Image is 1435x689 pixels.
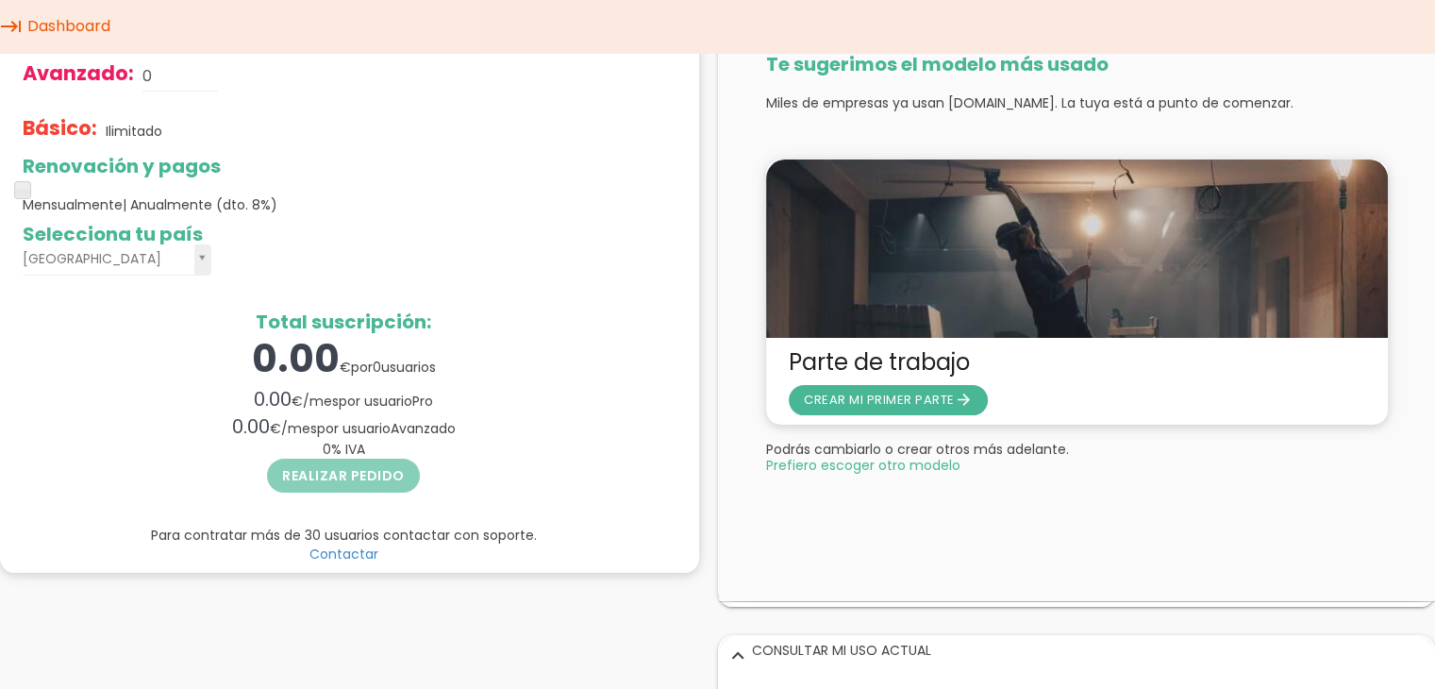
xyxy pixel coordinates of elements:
h2: Total suscripción: [23,311,664,332]
span: Pro [412,392,433,411]
p: Para contratar más de 30 usuarios contactar con soporte. [23,526,664,545]
span: Parte de trabajo [70,341,646,371]
span: € [340,358,351,377]
span: 0.00 [254,386,292,412]
span: 0.00 [252,332,340,385]
h2: Selecciona tu país [23,224,664,244]
span: 0 [373,358,381,377]
span: | Anualmente (dto. 8%) [123,195,277,214]
span: CREAR MI PRIMER PARTE [85,384,254,402]
i: arrow_forward [236,378,254,409]
span: Podrás cambiarlo o crear otros más adelante. [47,433,350,452]
a: Contactar [309,545,378,563]
h3: Te sugerimos el modelo más usado [47,47,669,68]
span: Básico: [23,114,97,142]
a: [GEOGRAPHIC_DATA] [23,244,211,276]
h2: Renovación y pagos [23,156,664,176]
div: / por usuario [23,386,664,413]
span: Avanzado [391,419,456,438]
div: / por usuario [23,413,664,441]
span: € [270,419,281,438]
span: % IVA [323,440,365,459]
span: 0 [323,440,331,459]
i: expand_more [723,643,753,667]
span: Avanzado: [23,59,134,87]
span: mes [288,419,317,438]
span: Close [47,452,242,465]
span: € [292,392,303,411]
div: CONSULTAR MI USO ACTUAL [719,636,1435,665]
p: Miles de empresas ya usan [DOMAIN_NAME]. La tuya está a punto de comenzar. [47,87,669,106]
span: 0.00 [232,413,270,440]
span: mes [309,392,339,411]
span: Mensualmente [23,195,277,214]
span: [GEOGRAPHIC_DATA] [23,244,187,274]
img: partediariooperario.jpg [47,153,669,331]
p: Ilimitado [106,122,162,141]
div: por usuarios [23,332,664,386]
